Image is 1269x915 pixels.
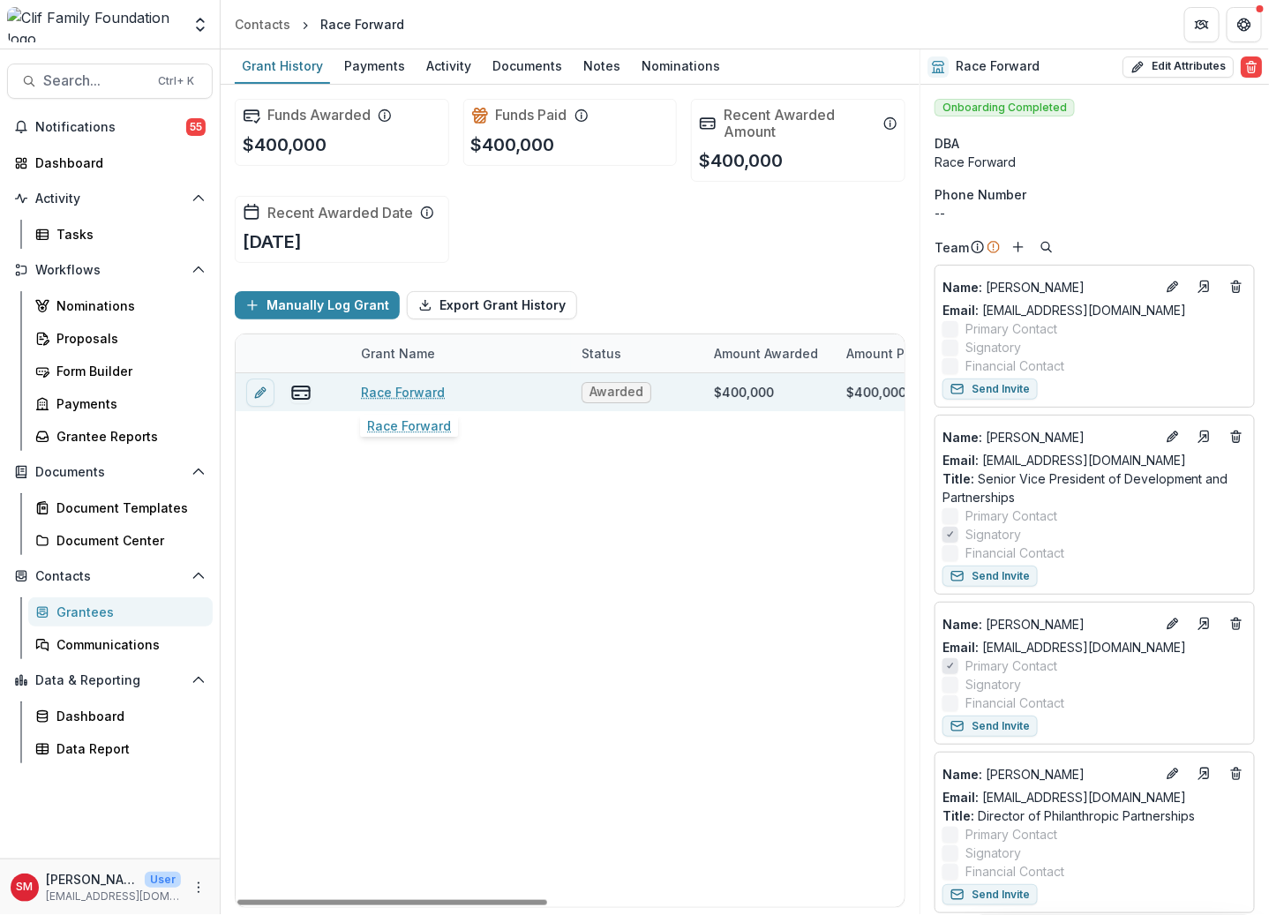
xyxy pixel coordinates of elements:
p: Senior Vice President of Development and Partnerships [942,469,1247,506]
span: Signatory [965,338,1021,356]
div: Nominations [56,296,199,315]
p: [PERSON_NAME] [942,428,1155,446]
div: Document Templates [56,499,199,517]
button: Deletes [1226,276,1247,297]
a: Data Report [28,734,213,763]
h2: Race Forward [956,59,1040,74]
p: Team [935,238,969,257]
p: [PERSON_NAME] [942,765,1155,784]
a: Activity [419,49,478,84]
span: Financial Contact [965,694,1064,712]
a: Tasks [28,220,213,249]
div: Contacts [235,15,290,34]
span: Financial Contact [965,862,1064,881]
img: Clif Family Foundation logo [7,7,181,42]
div: Amount Awarded [703,334,836,372]
button: Search... [7,64,213,99]
div: Data Report [56,739,199,758]
a: Documents [485,49,569,84]
button: Open Contacts [7,562,213,590]
div: $400,000 [846,383,906,401]
span: Title : [942,471,974,486]
p: [PERSON_NAME] [942,278,1155,296]
button: Partners [1184,7,1220,42]
span: Name : [942,280,982,295]
a: Nominations [634,49,727,84]
div: Dashboard [56,707,199,725]
button: Open Activity [7,184,213,213]
button: edit [246,379,274,407]
p: Director of Philanthropic Partnerships [942,806,1247,825]
div: Documents [485,53,569,79]
span: Email: [942,453,979,468]
a: Go to contact [1190,610,1219,638]
a: Payments [28,389,213,418]
div: Grant Name [350,334,571,372]
div: Amount Paid [836,334,968,372]
h2: Recent Awarded Date [267,205,413,221]
span: Name : [942,767,982,782]
span: Financial Contact [965,356,1064,375]
button: Manually Log Grant [235,291,400,319]
div: Document Center [56,531,199,550]
div: Tasks [56,225,199,244]
a: Email: [EMAIL_ADDRESS][DOMAIN_NAME] [942,788,1186,806]
div: Race Forward [320,15,404,34]
div: Grantee Reports [56,427,199,446]
button: Deletes [1226,613,1247,634]
button: Open entity switcher [188,7,213,42]
button: Send Invite [942,379,1038,400]
a: Dashboard [7,148,213,177]
button: Open Workflows [7,256,213,284]
button: Open Data & Reporting [7,666,213,694]
span: Search... [43,72,147,89]
a: Email: [EMAIL_ADDRESS][DOMAIN_NAME] [942,638,1186,656]
a: Race Forward [361,383,445,401]
button: Get Help [1227,7,1262,42]
button: view-payments [290,382,312,403]
div: Activity [419,53,478,79]
p: $400,000 [699,147,783,174]
button: Edit [1162,276,1183,297]
p: [DATE] [243,229,302,255]
div: Payments [56,394,199,413]
h2: Recent Awarded Amount [724,107,876,140]
a: Go to contact [1190,760,1219,788]
div: Race Forward [935,153,1255,171]
a: Nominations [28,291,213,320]
span: Documents [35,465,184,480]
a: Grantees [28,597,213,626]
div: Sierra Martinez [17,881,34,893]
h2: Funds Paid [496,107,567,124]
a: Grant History [235,49,330,84]
button: Edit [1162,426,1183,447]
button: Edit [1162,763,1183,784]
p: [PERSON_NAME] [46,870,138,889]
a: Email: [EMAIL_ADDRESS][DOMAIN_NAME] [942,301,1186,319]
a: Name: [PERSON_NAME] [942,428,1155,446]
span: 55 [186,118,206,136]
button: Send Invite [942,716,1038,737]
span: Contacts [35,569,184,584]
span: Activity [35,191,184,206]
a: Name: [PERSON_NAME] [942,278,1155,296]
button: Send Invite [942,566,1038,587]
span: Onboarding Completed [935,99,1075,116]
button: Deletes [1226,426,1247,447]
a: Document Center [28,526,213,555]
p: $400,000 [471,131,555,158]
span: Signatory [965,675,1021,694]
span: Email: [942,303,979,318]
span: Phone Number [935,185,1026,204]
p: [EMAIL_ADDRESS][DOMAIN_NAME] [46,889,181,904]
span: Workflows [35,263,184,278]
p: [PERSON_NAME] [942,615,1155,634]
a: Contacts [228,11,297,37]
div: -- [935,204,1255,222]
div: Amount Awarded [703,344,829,363]
span: Financial Contact [965,544,1064,562]
a: Dashboard [28,701,213,731]
button: Export Grant History [407,291,577,319]
a: Go to contact [1190,423,1219,451]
